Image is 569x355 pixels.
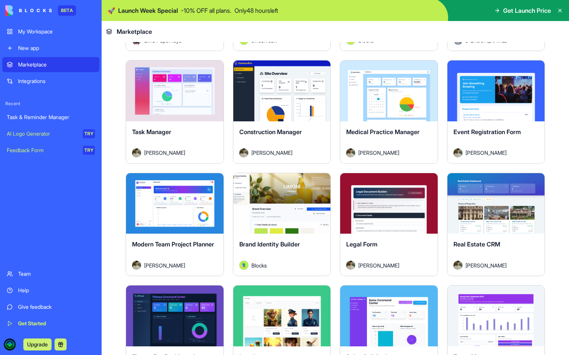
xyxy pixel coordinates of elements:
a: Integrations [2,74,99,89]
a: Modern Team Project PlannerAvatar[PERSON_NAME] [126,173,224,276]
span: Medical Practice Manager [346,128,420,136]
span: [PERSON_NAME] [466,149,507,157]
a: Give feedback [2,299,99,314]
span: Marketplace [117,27,152,36]
img: ACg8ocKrpVSxHZiY1ScVNyr3Lvitvdk_yWTSodXT_m1hMKLkQIPfWqtN=s96-c [4,338,16,350]
span: Modern Team Project Planner [132,240,214,248]
img: Avatar [346,261,355,270]
span: Blocks [251,261,267,269]
div: TRY [83,146,95,155]
div: Feedback Form [7,147,78,154]
a: Task ManagerAvatar[PERSON_NAME] [126,60,224,164]
img: Avatar [132,261,141,270]
a: Brand Identity BuilderAvatarBlocks [233,173,331,276]
span: [PERSON_NAME] [358,149,399,157]
a: Upgrade [23,340,52,348]
div: New app [18,44,95,52]
img: logo [5,5,52,16]
div: Marketplace [18,61,95,68]
a: My Workspace [2,24,99,39]
span: [PERSON_NAME] [144,149,185,157]
div: Team [18,270,95,278]
span: Launch Week Special [118,6,178,15]
img: Avatar [132,148,141,157]
a: Marketplace [2,57,99,72]
div: Give feedback [18,303,95,311]
a: New app [2,41,99,56]
button: Upgrade [23,338,52,350]
img: Avatar [346,148,355,157]
a: Feedback FormTRY [2,143,99,158]
span: Recent [2,101,99,107]
span: Brand Identity Builder [239,240,300,248]
span: Construction Manager [239,128,302,136]
span: [PERSON_NAME] [466,261,507,269]
div: Help [18,287,95,294]
a: Team [2,266,99,281]
div: Get Started [18,320,95,327]
a: BETA [5,5,76,16]
a: Task & Reminder Manager [2,110,99,125]
span: 🚀 [108,6,115,15]
div: AI Logo Generator [7,130,78,137]
div: Integrations [18,77,95,85]
span: Event Registration Form [453,128,521,136]
div: My Workspace [18,28,95,35]
a: Construction ManagerAvatar[PERSON_NAME] [233,60,331,164]
a: Event Registration FormAvatar[PERSON_NAME] [447,60,545,164]
a: AI Logo GeneratorTRY [2,126,99,141]
a: Real Estate CRMAvatar[PERSON_NAME] [447,173,545,276]
span: Get Launch Price [503,6,551,15]
a: Help [2,283,99,298]
div: Task & Reminder Manager [7,113,95,121]
a: Medical Practice ManagerAvatar[PERSON_NAME] [340,60,438,164]
img: Avatar [453,148,463,157]
p: Only 48 hours left [234,6,278,15]
p: - 10 % OFF all plans. [181,6,231,15]
img: Avatar [453,261,463,270]
span: [PERSON_NAME] [358,261,399,269]
div: TRY [83,129,95,138]
div: BETA [58,5,76,16]
span: Real Estate CRM [453,240,500,248]
img: Avatar [239,148,248,157]
span: Task Manager [132,128,171,136]
a: Get Started [2,316,99,331]
span: Legal Form [346,240,377,248]
img: Avatar [239,261,248,270]
span: [PERSON_NAME] [251,149,292,157]
a: Legal FormAvatar[PERSON_NAME] [340,173,438,276]
span: [PERSON_NAME] [144,261,185,269]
